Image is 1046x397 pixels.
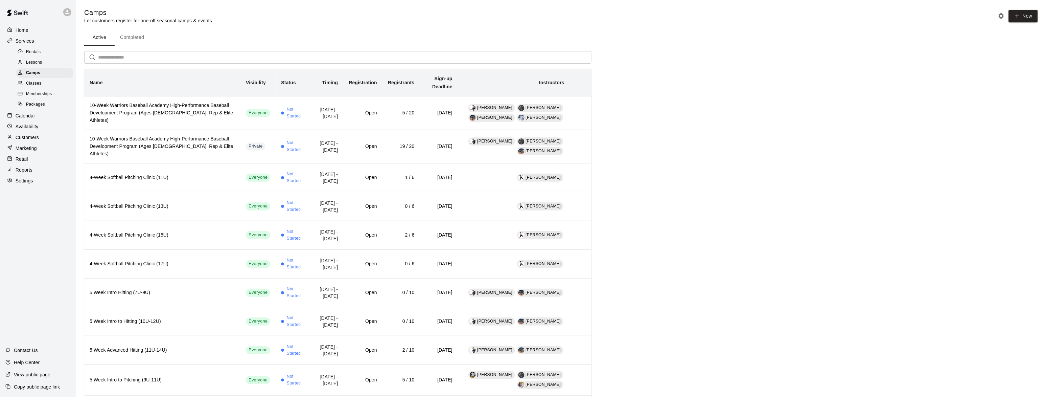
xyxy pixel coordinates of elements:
[16,145,37,152] p: Marketing
[470,138,476,145] img: Phillip Jankulovski
[518,372,525,378] img: Grayden Stauffer
[246,109,270,117] div: This service is visible to all of your customers
[518,290,525,296] div: Josh Cossitt
[310,336,344,365] td: [DATE] - [DATE]
[5,154,71,164] a: Retail
[518,115,525,121] img: Andy Leader
[388,109,415,117] h6: 5 / 20
[90,231,235,239] h6: 4-Week Softball Pitching Clinic (15U)
[518,105,525,111] img: Grayden Stauffer
[539,80,564,85] b: Instructors
[281,80,296,85] b: Status
[349,231,377,239] h6: Open
[14,359,40,366] p: Help Center
[310,307,344,336] td: [DATE] - [DATE]
[5,25,71,35] a: Home
[518,203,525,209] img: Dawn Bodrug
[26,49,41,56] span: Rentals
[310,130,344,163] td: [DATE] - [DATE]
[432,76,452,89] b: Sign-up Deadline
[5,132,71,142] div: Customers
[5,36,71,46] a: Services
[477,348,512,352] span: [PERSON_NAME]
[115,29,149,46] button: Completed
[518,382,525,388] img: Liam Devine
[526,204,561,208] span: [PERSON_NAME]
[246,142,265,151] div: This service is hidden, and can only be accessed via a direct link
[5,122,71,132] a: Availability
[526,290,561,295] span: [PERSON_NAME]
[90,135,235,158] h6: 10-Week Warriors Baseball Academy High-Performance Baseball Development Program (Ages [DEMOGRAPHI...
[16,134,39,141] p: Customers
[90,203,235,210] h6: 4-Week Softball Pitching Clinic (13U)
[16,57,76,68] a: Lessons
[518,232,525,238] div: Dawn Bodrug
[388,376,415,384] h6: 5 / 10
[310,192,344,221] td: [DATE] - [DATE]
[246,317,270,326] div: This service is visible to all of your customers
[246,260,270,268] div: This service is visible to all of your customers
[526,319,561,324] span: [PERSON_NAME]
[518,318,525,325] img: Josh Cossitt
[425,289,452,296] h6: [DATE]
[287,373,304,387] span: Not Started
[5,176,71,186] a: Settings
[518,347,525,353] div: Josh Cossitt
[388,231,415,239] h6: 2 / 6
[1009,10,1038,22] button: New
[16,47,76,57] a: Rentals
[1006,13,1038,19] a: New
[425,260,452,268] h6: [DATE]
[246,231,270,239] div: This service is visible to all of your customers
[90,289,235,296] h6: 5 Week Intro Hitting (7U-9U)
[388,289,415,296] h6: 0 / 10
[470,372,476,378] img: Rylan Pranger
[84,8,213,17] h5: Camps
[322,80,338,85] b: Timing
[477,115,512,120] span: [PERSON_NAME]
[5,111,71,121] div: Calendar
[16,177,33,184] p: Settings
[470,290,476,296] img: Phillip Jankulovski
[16,100,76,110] a: Packages
[246,261,270,267] span: Everyone
[526,261,561,266] span: [PERSON_NAME]
[5,143,71,153] a: Marketing
[14,347,38,354] p: Contact Us
[470,347,476,353] div: Phillip Jankulovski
[388,347,415,354] h6: 2 / 10
[310,365,344,395] td: [DATE] - [DATE]
[425,109,452,117] h6: [DATE]
[349,376,377,384] h6: Open
[477,105,512,110] span: [PERSON_NAME]
[16,112,35,119] p: Calendar
[388,203,415,210] h6: 0 / 6
[526,139,561,144] span: [PERSON_NAME]
[425,318,452,325] h6: [DATE]
[310,221,344,249] td: [DATE] - [DATE]
[246,202,270,211] div: This service is visible to all of your customers
[5,165,71,175] a: Reports
[26,59,42,66] span: Lessons
[470,318,476,325] div: Phillip Jankulovski
[246,346,270,354] div: This service is visible to all of your customers
[26,101,45,108] span: Packages
[16,89,76,100] a: Memberships
[287,106,304,120] span: Not Started
[526,175,561,180] span: [PERSON_NAME]
[310,278,344,307] td: [DATE] - [DATE]
[518,261,525,267] img: Dawn Bodrug
[470,105,476,111] img: Phillip Jankulovski
[16,79,76,89] a: Classes
[518,138,525,145] img: Grayden Stauffer
[425,143,452,150] h6: [DATE]
[310,96,344,130] td: [DATE] - [DATE]
[425,347,452,354] h6: [DATE]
